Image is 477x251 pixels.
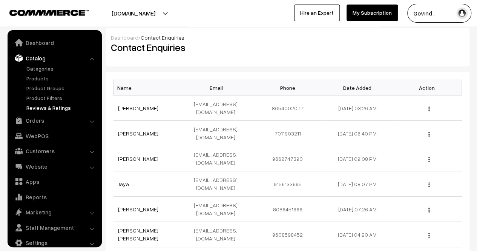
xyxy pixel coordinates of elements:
td: [DATE] 07:26 AM [322,197,392,222]
img: Menu [428,132,429,137]
th: Email [183,80,253,95]
th: Name [113,80,183,95]
td: [DATE] 08:07 PM [322,171,392,197]
a: Product Groups [25,84,99,92]
img: Menu [428,182,429,187]
td: [EMAIL_ADDRESS][DOMAIN_NAME] [183,146,253,171]
td: [DATE] 03:26 AM [322,95,392,121]
img: user [456,8,468,19]
a: Catalog [9,51,99,65]
th: Action [392,80,462,95]
a: Customers [9,144,99,158]
a: Reviews & Ratings [25,104,99,112]
td: [EMAIL_ADDRESS][DOMAIN_NAME] [183,197,253,222]
a: COMMMERCE [9,8,75,17]
img: COMMMERCE [9,10,89,15]
a: Categories [25,65,99,72]
div: / [111,34,464,42]
h2: Contact Enquiries [111,42,282,53]
td: [EMAIL_ADDRESS][DOMAIN_NAME] [183,171,253,197]
a: Dashboard [9,36,99,49]
a: Reports [9,190,99,204]
img: Menu [428,233,429,238]
a: Product Filters [25,94,99,102]
td: 9608598452 [253,222,322,247]
img: Menu [428,208,429,213]
a: Hire an Expert [294,5,340,21]
td: [DATE] 06:40 PM [322,121,392,146]
a: Dashboard [111,34,138,41]
th: Phone [253,80,322,95]
a: Jaya [118,181,129,187]
a: [PERSON_NAME] [118,105,158,111]
a: [PERSON_NAME] [118,206,158,213]
td: [EMAIL_ADDRESS][DOMAIN_NAME] [183,95,253,121]
a: Website [9,160,99,173]
a: [PERSON_NAME] [118,156,158,162]
button: Govind . [407,4,471,23]
button: [DOMAIN_NAME] [85,4,182,23]
span: Contact Enquiries [141,34,184,41]
td: 8086451666 [253,197,322,222]
a: [PERSON_NAME] [PERSON_NAME] [118,227,158,242]
a: My Subscription [347,5,398,21]
td: [EMAIL_ADDRESS][DOMAIN_NAME] [183,121,253,146]
td: [EMAIL_ADDRESS][DOMAIN_NAME] [183,222,253,247]
td: 8054002077 [253,95,322,121]
a: Apps [9,175,99,188]
td: 7011903211 [253,121,322,146]
a: [PERSON_NAME] [118,130,158,137]
td: 9662747390 [253,146,322,171]
a: Marketing [9,205,99,219]
a: Products [25,74,99,82]
img: Menu [428,106,429,111]
th: Date Added [322,80,392,95]
td: [DATE] 04:20 AM [322,222,392,247]
a: Staff Management [9,221,99,234]
td: [DATE] 09:08 PM [322,146,392,171]
td: 9156133695 [253,171,322,197]
a: Orders [9,114,99,127]
a: Settings [9,236,99,249]
img: Menu [428,157,429,162]
a: WebPOS [9,129,99,143]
